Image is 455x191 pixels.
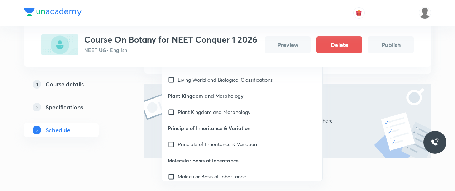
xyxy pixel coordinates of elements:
[368,36,414,53] button: Publish
[265,36,311,53] button: Preview
[24,77,121,91] a: 1Course details
[353,7,365,19] button: avatar
[419,7,431,19] img: Abarna karthikeyani
[45,80,84,89] h5: Course details
[144,88,185,120] img: modEmptyLeft.svg
[316,36,362,53] button: Delete
[33,126,41,134] p: 3
[24,8,82,18] a: Company Logo
[33,80,41,89] p: 1
[178,173,246,180] p: Molecular Basis of Inheritance
[24,100,121,114] a: 2Specifications
[374,83,431,158] img: modEmptyRight.svg
[178,76,273,83] p: Living World and Biological Classifications
[178,140,257,148] p: Principle of Inheritance & Variation
[45,126,70,134] h5: Schedule
[144,117,431,124] p: The sessions you add will show up here
[162,88,322,104] p: Plant Kingdom and Morphology
[45,103,83,111] h5: Specifications
[178,108,250,116] p: Plant Kingdom and Morphology
[41,34,78,55] img: 7CED50F3-4754-4BB5-AC26-B22B4C615E3A_plus.png
[431,138,439,147] img: ttu
[84,46,257,54] p: NEET UG • English
[33,103,41,111] p: 2
[24,8,82,16] img: Company Logo
[84,34,257,45] h3: Course On Botany for NEET Conquer 1 2026
[162,120,322,136] p: Principle of Inheritance & Variation
[162,152,322,168] p: Molecular Basis of Inheritance,
[356,10,362,16] img: avatar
